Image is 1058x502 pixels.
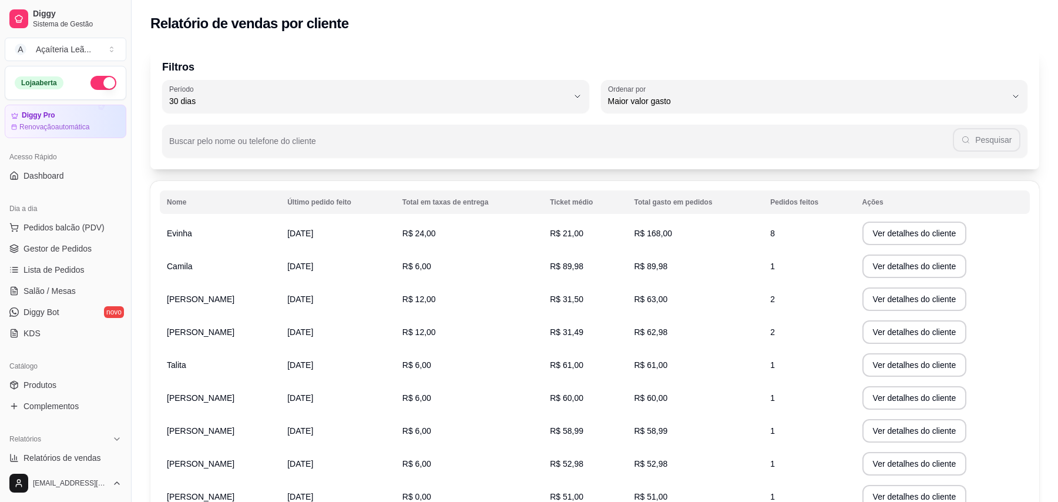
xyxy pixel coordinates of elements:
span: Pedidos balcão (PDV) [23,222,105,233]
span: Diggy [33,9,122,19]
button: Ver detalhes do cliente [862,255,967,278]
span: Relatórios [9,434,41,444]
a: DiggySistema de Gestão [5,5,126,33]
a: Dashboard [5,166,126,185]
a: Lista de Pedidos [5,260,126,279]
span: R$ 6,00 [402,360,431,370]
input: Buscar pelo nome ou telefone do cliente [169,140,953,152]
span: Sistema de Gestão [33,19,122,29]
span: Complementos [23,400,79,412]
a: Gestor de Pedidos [5,239,126,258]
span: [DATE] [287,492,313,501]
span: R$ 6,00 [402,262,431,271]
span: R$ 6,00 [402,393,431,403]
button: Ver detalhes do cliente [862,419,967,443]
th: Ticket médio [543,190,627,214]
span: R$ 31,49 [550,327,583,337]
button: Alterar Status [90,76,116,90]
span: Salão / Mesas [23,285,76,297]
p: Filtros [162,59,1027,75]
span: [EMAIL_ADDRESS][DOMAIN_NAME] [33,478,108,488]
a: Relatórios de vendas [5,449,126,467]
button: Pedidos balcão (PDV) [5,218,126,237]
span: R$ 21,00 [550,229,583,238]
span: A [15,43,26,55]
span: 1 [770,360,775,370]
article: Renovação automática [19,122,89,132]
span: [PERSON_NAME] [167,294,234,304]
a: Diggy Botnovo [5,303,126,322]
span: KDS [23,327,41,339]
div: Loja aberta [15,76,63,89]
span: 1 [770,262,775,271]
span: [PERSON_NAME] [167,459,234,468]
button: [EMAIL_ADDRESS][DOMAIN_NAME] [5,469,126,497]
th: Pedidos feitos [763,190,855,214]
button: Ver detalhes do cliente [862,320,967,344]
span: 1 [770,459,775,468]
span: [DATE] [287,360,313,370]
span: [DATE] [287,262,313,271]
span: R$ 58,99 [634,426,668,436]
span: Evinha [167,229,192,238]
th: Último pedido feito [280,190,395,214]
span: Maior valor gasto [608,95,1007,107]
span: R$ 168,00 [634,229,673,238]
span: R$ 63,00 [634,294,668,304]
span: [PERSON_NAME] [167,393,234,403]
span: R$ 52,98 [550,459,583,468]
a: Produtos [5,376,126,394]
span: R$ 31,50 [550,294,583,304]
span: R$ 52,98 [634,459,668,468]
span: 2 [770,294,775,304]
label: Período [169,84,197,94]
span: Gestor de Pedidos [23,243,92,255]
span: 30 dias [169,95,568,107]
button: Ver detalhes do cliente [862,287,967,311]
div: Açaíteria Leã ... [36,43,91,55]
span: R$ 51,00 [550,492,583,501]
span: R$ 61,00 [634,360,668,370]
button: Select a team [5,38,126,61]
span: R$ 58,99 [550,426,583,436]
span: R$ 62,98 [634,327,668,337]
label: Ordenar por [608,84,650,94]
span: 1 [770,426,775,436]
span: 8 [770,229,775,238]
span: Relatórios de vendas [23,452,101,464]
th: Total em taxas de entrega [395,190,543,214]
span: R$ 6,00 [402,459,431,468]
span: [DATE] [287,426,313,436]
span: [DATE] [287,393,313,403]
span: [DATE] [287,327,313,337]
a: Salão / Mesas [5,282,126,300]
span: [PERSON_NAME] [167,426,234,436]
th: Nome [160,190,280,214]
div: Acesso Rápido [5,148,126,166]
span: [DATE] [287,294,313,304]
span: Produtos [23,379,56,391]
span: R$ 0,00 [402,492,431,501]
span: R$ 12,00 [402,294,436,304]
span: 1 [770,492,775,501]
th: Ações [855,190,1030,214]
span: Talita [167,360,186,370]
span: Lista de Pedidos [23,264,85,276]
span: R$ 6,00 [402,426,431,436]
span: [DATE] [287,229,313,238]
span: R$ 61,00 [550,360,583,370]
span: R$ 89,98 [634,262,668,271]
a: KDS [5,324,126,343]
span: [PERSON_NAME] [167,492,234,501]
a: Diggy ProRenovaçãoautomática [5,105,126,138]
button: Ver detalhes do cliente [862,353,967,377]
span: Diggy Bot [23,306,59,318]
article: Diggy Pro [22,111,55,120]
button: Ver detalhes do cliente [862,386,967,410]
span: Camila [167,262,193,271]
button: Período30 dias [162,80,589,113]
button: Ver detalhes do cliente [862,222,967,245]
span: R$ 60,00 [550,393,583,403]
button: Ver detalhes do cliente [862,452,967,476]
span: 1 [770,393,775,403]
